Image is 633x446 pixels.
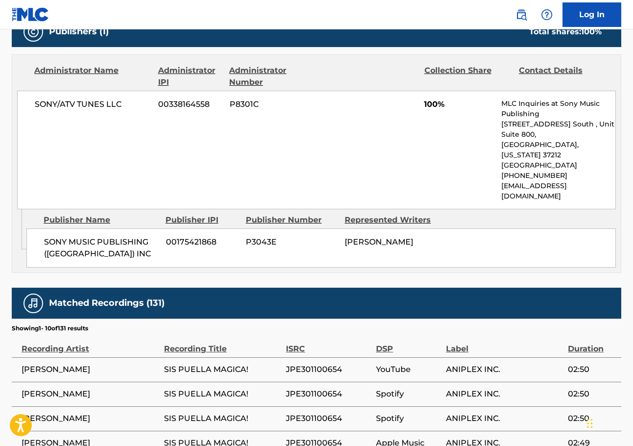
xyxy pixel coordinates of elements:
div: Recording Title [164,333,281,355]
div: Contact Details [519,65,606,88]
span: 02:50 [568,388,616,400]
div: Total shares: [529,26,602,38]
img: MLC Logo [12,7,49,22]
img: search [516,9,527,21]
a: Public Search [512,5,531,25]
span: P8301C [230,99,317,110]
p: MLC Inquiries at Sony Music Publishing [501,99,615,119]
img: Publishers [27,26,39,38]
span: [PERSON_NAME] [22,413,159,424]
a: Log In [563,2,621,27]
div: Recording Artist [22,333,159,355]
span: [PERSON_NAME] [345,237,413,247]
div: Help [537,5,557,25]
div: Label [446,333,563,355]
img: help [541,9,553,21]
h5: Matched Recordings (131) [49,297,164,309]
span: JPE301100654 [286,413,371,424]
div: Administrator IPI [158,65,222,88]
span: SIS PUELLA MAGICA! [164,364,281,375]
span: P3043E [246,236,337,248]
h5: Publishers (1) [49,26,109,37]
img: Matched Recordings [27,297,39,309]
p: [EMAIL_ADDRESS][DOMAIN_NAME] [501,181,615,201]
p: [PHONE_NUMBER] [501,171,615,181]
div: Administrator Number [229,65,316,88]
iframe: Chat Widget [584,399,633,446]
span: 02:50 [568,364,616,375]
span: JPE301100654 [286,388,371,400]
span: JPE301100654 [286,364,371,375]
div: DSP [376,333,441,355]
span: SIS PUELLA MAGICA! [164,388,281,400]
span: ANIPLEX INC. [446,364,563,375]
span: 100 % [581,27,602,36]
span: [PERSON_NAME] [22,364,159,375]
span: [PERSON_NAME] [22,388,159,400]
div: ISRC [286,333,371,355]
div: Drag [587,409,593,438]
span: 00338164558 [158,99,222,110]
span: ANIPLEX INC. [446,388,563,400]
p: Showing 1 - 10 of 131 results [12,324,88,333]
span: YouTube [376,364,441,375]
p: [GEOGRAPHIC_DATA], [US_STATE] 37212 [501,140,615,160]
p: [GEOGRAPHIC_DATA] [501,160,615,171]
span: 02:50 [568,413,616,424]
div: Represented Writers [345,214,436,226]
div: Collection Share [424,65,512,88]
div: Administrator Name [34,65,151,88]
span: SONY MUSIC PUBLISHING ([GEOGRAPHIC_DATA]) INC [44,236,158,260]
span: SIS PUELLA MAGICA! [164,413,281,424]
div: Publisher Number [246,214,337,226]
div: Publisher IPI [165,214,238,226]
span: Spotify [376,413,441,424]
div: Duration [568,333,616,355]
p: [STREET_ADDRESS] South , Unit Suite 800, [501,119,615,140]
span: 100% [424,99,493,110]
div: Publisher Name [44,214,158,226]
span: Spotify [376,388,441,400]
span: SONY/ATV TUNES LLC [35,99,151,110]
span: ANIPLEX INC. [446,413,563,424]
span: 00175421868 [166,236,239,248]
